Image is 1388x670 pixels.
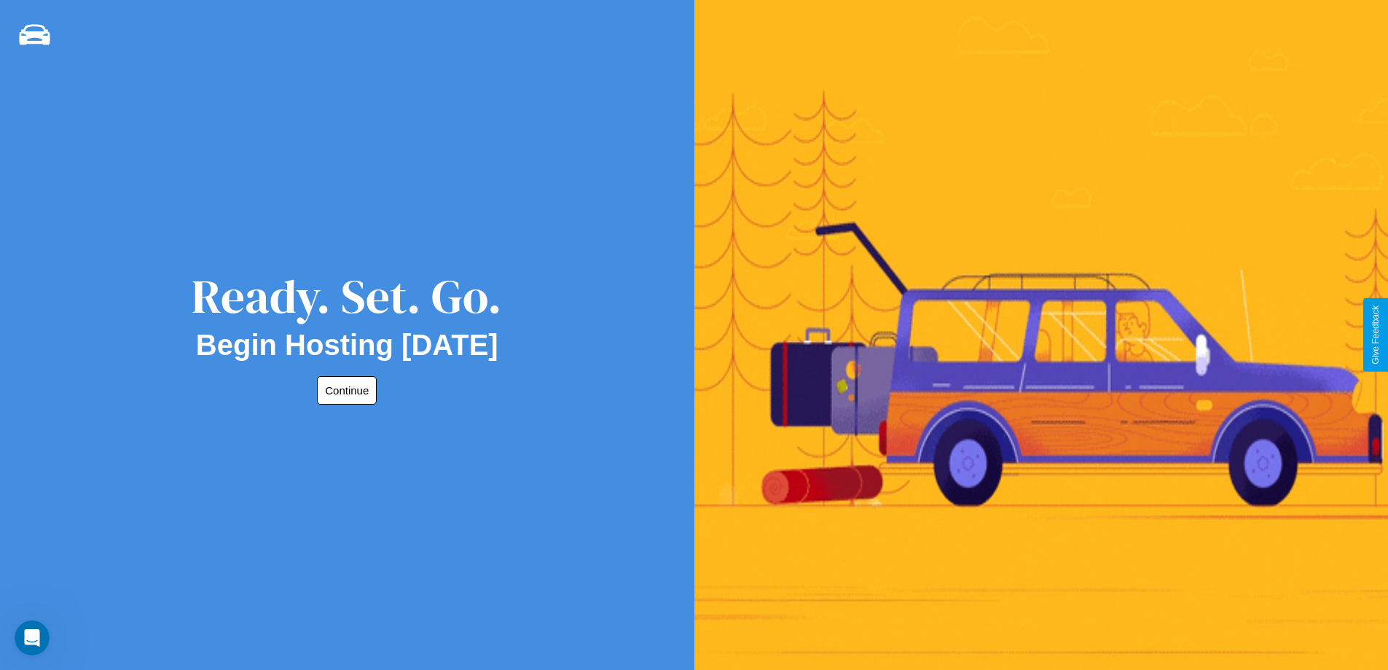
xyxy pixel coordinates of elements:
iframe: Intercom live chat [15,620,50,655]
div: Ready. Set. Go. [192,264,502,329]
div: Give Feedback [1371,305,1381,365]
button: Continue [317,376,377,405]
h2: Begin Hosting [DATE] [196,329,498,362]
